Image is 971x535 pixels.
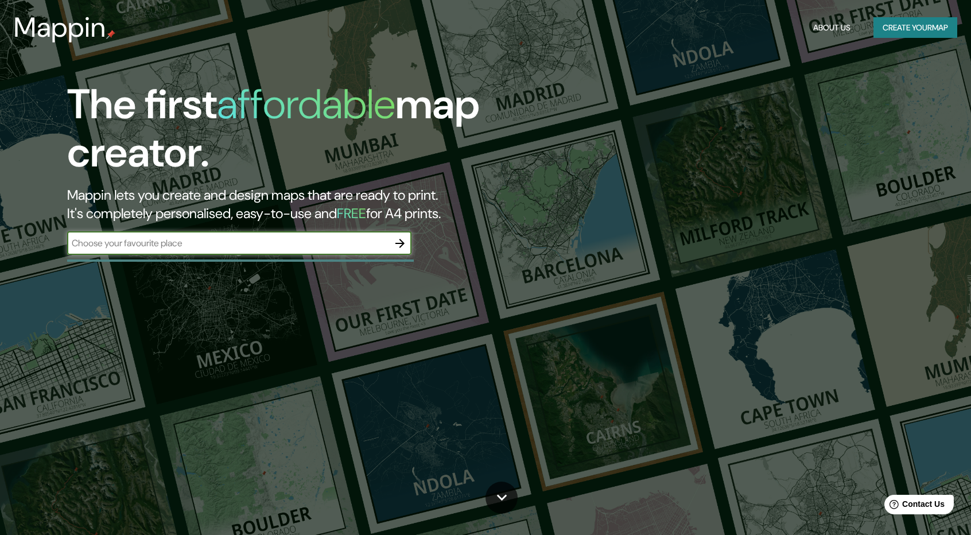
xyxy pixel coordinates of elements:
h1: affordable [217,77,395,131]
img: mappin-pin [106,30,115,39]
h1: The first map creator. [67,80,553,186]
button: About Us [809,17,855,38]
h2: Mappin lets you create and design maps that are ready to print. It's completely personalised, eas... [67,186,553,223]
button: Create yourmap [873,17,957,38]
iframe: Help widget launcher [869,490,958,522]
input: Choose your favourite place [67,237,389,250]
h3: Mappin [14,11,106,44]
h5: FREE [337,204,366,222]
